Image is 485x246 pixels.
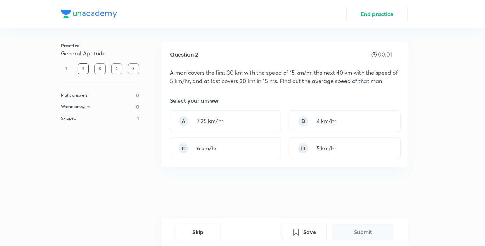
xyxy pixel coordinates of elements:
div: 4 [111,63,122,74]
div: 00:01 [371,51,399,58]
div: 3 [94,63,106,74]
button: Skip [176,224,220,240]
button: Save [282,224,327,240]
img: Company Logo [61,10,117,18]
p: 0 [136,103,139,110]
p: 0 [136,91,139,99]
div: 5 [128,63,139,74]
h6: Practice [61,42,139,49]
div: 1 [61,63,72,74]
p: 4 km/hr [316,117,336,125]
p: 7.25 km/hr [197,117,223,125]
div: A [179,116,188,126]
p: Wrong answers [61,104,90,110]
div: D [298,143,308,153]
div: 2 [78,63,89,74]
h5: General Aptitude [61,49,139,58]
p: A man covers the first 30 km with the speed of 15 km/hr, the next 40 km with the speed of 5 km/hr... [170,68,399,85]
div: C [179,143,188,153]
h5: Select your answer [170,96,219,105]
h5: Question 2 [170,50,198,59]
p: Right answers [61,92,87,98]
img: stopwatch icon [371,52,377,57]
button: Submit [332,224,394,240]
p: Skipped [61,115,76,121]
button: End practice [346,6,408,22]
p: 6 km/hr [197,144,217,152]
p: 1 [137,114,139,122]
p: 5 km/hr [316,144,336,152]
div: B [298,116,308,126]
